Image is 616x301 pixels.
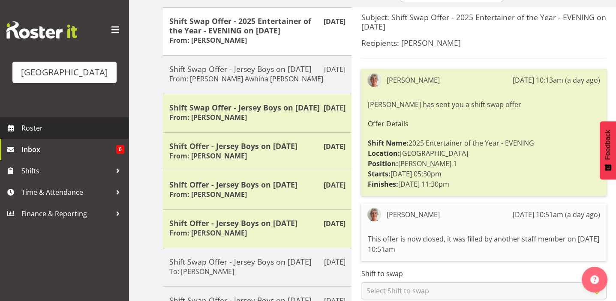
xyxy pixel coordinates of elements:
[21,164,111,177] span: Shifts
[323,180,345,190] p: [DATE]
[367,159,398,168] strong: Position:
[21,122,124,134] span: Roster
[367,97,600,191] div: [PERSON_NAME] has sent you a shift swap offer 2025 Entertainer of the Year - EVENING [GEOGRAPHIC_...
[169,229,247,237] h6: From: [PERSON_NAME]
[367,232,600,256] div: This offer is now closed, it was filled by another staff member on [DATE] 10:51am
[361,12,607,31] h5: Subject: Shift Swap Offer - 2025 Entertainer of the Year - EVENING on [DATE]
[21,143,116,156] span: Inbox
[169,64,345,74] h5: Shift Swap Offer - Jersey Boys on [DATE]
[513,209,600,220] div: [DATE] 10:51am (a day ago)
[323,16,345,27] p: [DATE]
[386,209,439,220] div: [PERSON_NAME]
[169,141,345,151] h5: Shift Offer - Jersey Boys on [DATE]
[590,275,599,284] img: help-xxl-2.png
[367,208,381,221] img: amanda-clark4b89f13daf37684e1306524067e87a54.png
[324,257,345,267] p: [DATE]
[367,169,390,179] strong: Starts:
[21,207,111,220] span: Finance & Reporting
[367,120,600,128] h6: Offer Details
[169,113,247,122] h6: From: [PERSON_NAME]
[361,268,607,279] label: Shift to swap
[169,267,234,276] h6: To: [PERSON_NAME]
[116,145,124,154] span: 6
[367,179,398,189] strong: Finishes:
[169,218,345,228] h5: Shift Offer - Jersey Boys on [DATE]
[367,73,381,87] img: amanda-clark4b89f13daf37684e1306524067e87a54.png
[6,21,77,39] img: Rosterit website logo
[169,36,247,45] h6: From: [PERSON_NAME]
[604,130,612,160] span: Feedback
[323,218,345,229] p: [DATE]
[169,152,247,160] h6: From: [PERSON_NAME]
[323,103,345,113] p: [DATE]
[367,149,400,158] strong: Location:
[323,141,345,152] p: [DATE]
[324,64,345,75] p: [DATE]
[21,186,111,199] span: Time & Attendance
[169,16,345,35] h5: Shift Swap Offer - 2025 Entertainer of the Year - EVENING on [DATE]
[513,75,600,85] div: [DATE] 10:13am (a day ago)
[169,180,345,189] h5: Shift Offer - Jersey Boys on [DATE]
[21,66,108,79] div: [GEOGRAPHIC_DATA]
[169,103,345,112] h5: Shift Swap Offer - Jersey Boys on [DATE]
[600,121,616,179] button: Feedback - Show survey
[169,190,247,199] h6: From: [PERSON_NAME]
[169,257,345,266] h5: Shift Swap Offer - Jersey Boys on [DATE]
[386,75,439,85] div: [PERSON_NAME]
[361,38,607,48] h5: Recipients: [PERSON_NAME]
[367,138,408,148] strong: Shift Name:
[169,75,323,83] h6: From: [PERSON_NAME] Awhina [PERSON_NAME]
